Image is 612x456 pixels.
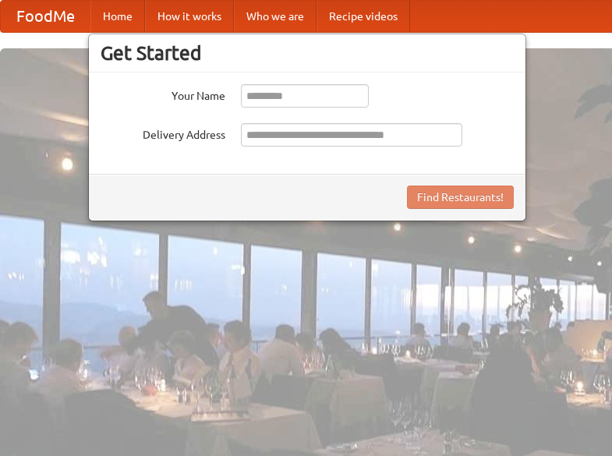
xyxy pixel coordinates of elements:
[407,186,514,209] button: Find Restaurants!
[317,1,410,32] a: Recipe videos
[90,1,145,32] a: Home
[234,1,317,32] a: Who we are
[145,1,234,32] a: How it works
[1,1,90,32] a: FoodMe
[101,123,225,143] label: Delivery Address
[101,84,225,104] label: Your Name
[101,41,514,65] h3: Get Started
